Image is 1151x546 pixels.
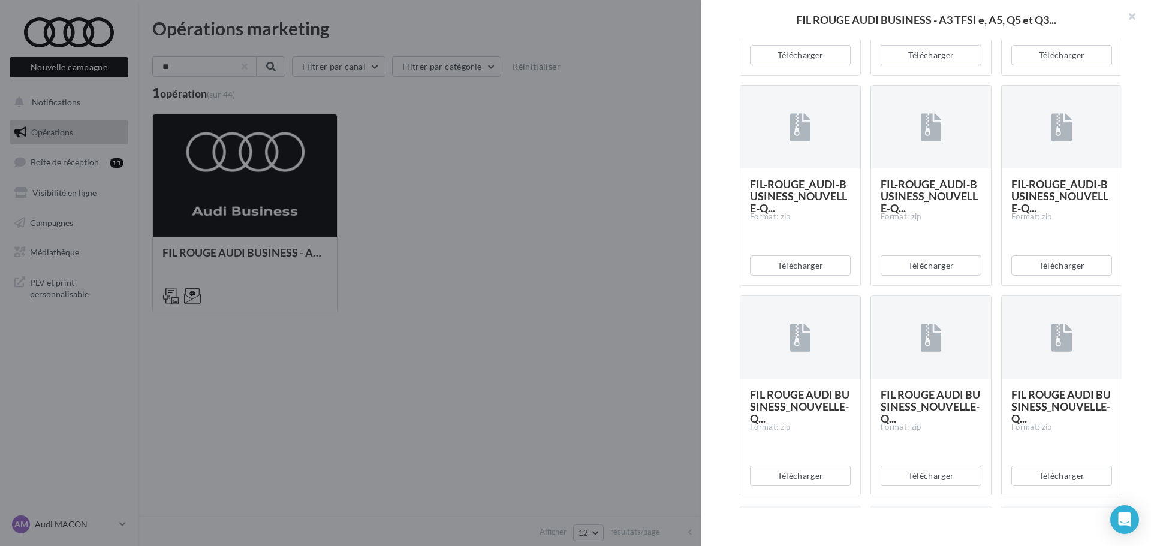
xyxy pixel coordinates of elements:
div: Format: zip [750,422,851,433]
span: FIL ROUGE AUDI BUSINESS_NOUVELLE-Q... [750,388,849,425]
button: Télécharger [750,45,851,65]
button: Télécharger [1011,255,1112,276]
button: Télécharger [750,255,851,276]
button: Télécharger [750,466,851,486]
span: FIL ROUGE AUDI BUSINESS_NOUVELLE-Q... [881,388,980,425]
button: Télécharger [881,255,981,276]
span: FIL-ROUGE_AUDI-BUSINESS_NOUVELLE-Q... [750,177,847,215]
button: Télécharger [881,466,981,486]
div: Format: zip [881,422,981,433]
div: Open Intercom Messenger [1110,505,1139,534]
div: Format: zip [1011,422,1112,433]
div: Format: zip [750,212,851,222]
div: Format: zip [881,212,981,222]
span: FIL ROUGE AUDI BUSINESS_NOUVELLE-Q... [1011,388,1111,425]
span: FIL-ROUGE_AUDI-BUSINESS_NOUVELLE-Q... [881,177,978,215]
button: Télécharger [881,45,981,65]
span: FIL ROUGE AUDI BUSINESS - A3 TFSI e, A5, Q5 et Q3... [796,14,1056,25]
button: Télécharger [1011,466,1112,486]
